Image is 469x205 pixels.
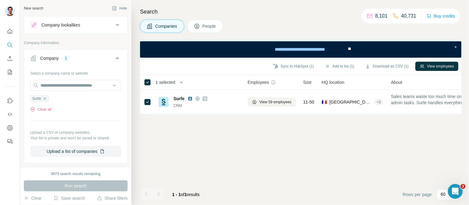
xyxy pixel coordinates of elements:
[24,51,127,68] button: Company1
[172,192,200,197] span: results
[30,146,121,157] button: Upload a list of companies
[303,79,312,85] span: Size
[181,192,185,197] span: of
[30,107,51,112] button: Clear all
[155,23,178,29] span: Companies
[461,184,466,189] span: 3
[156,79,175,85] span: 1 selected
[322,79,344,85] span: HQ location
[5,122,15,133] button: Dashboard
[24,195,41,201] button: Clear
[108,4,131,13] button: Hide
[173,96,185,102] span: Surfe
[53,195,85,201] button: Save search
[173,103,240,109] div: CRM
[361,62,413,71] button: Download as CSV (1)
[248,79,269,85] span: Employees
[32,96,41,101] span: Surfe
[427,12,455,20] button: Buy credits
[448,184,463,199] iframe: Intercom live chat
[259,99,292,105] span: View 59 employees
[185,192,187,197] span: 1
[159,97,168,107] img: Logo of Surfe
[62,55,70,61] div: 1
[375,12,388,20] p: 8,101
[5,26,15,37] button: Quick start
[30,68,121,76] div: Select a company name or website
[30,130,121,135] p: Upload a CSV of company websites.
[5,67,15,78] button: My lists
[374,99,384,105] div: + 2
[24,40,128,46] p: Company information
[41,22,80,28] div: Company lookalikes
[51,171,101,177] div: 9879 search results remaining
[401,12,416,20] p: 40,731
[303,99,314,105] span: 11-50
[188,96,193,101] img: LinkedIn logo
[321,62,359,71] button: Add to list (1)
[30,135,121,141] p: Your list is private and won't be saved or shared.
[140,41,462,58] iframe: Banner
[403,191,432,198] span: Rows per page
[172,192,181,197] span: 1 - 1
[24,18,127,32] button: Company lookalikes
[97,195,128,201] button: Share filters
[269,62,318,71] button: Sync to HubSpot (1)
[441,191,446,197] p: 60
[5,136,15,147] button: Feedback
[248,97,296,107] button: View 59 employees
[322,99,327,105] span: 🇫🇷
[330,99,372,105] span: [GEOGRAPHIC_DATA], [GEOGRAPHIC_DATA], [GEOGRAPHIC_DATA]
[5,53,15,64] button: Enrich CSV
[5,109,15,120] button: Use Surfe API
[391,79,403,85] span: About
[40,55,59,61] div: Company
[203,23,217,29] span: People
[24,6,43,11] div: New search
[416,62,458,71] button: View employees
[5,39,15,51] button: Search
[5,95,15,106] button: Use Surfe on LinkedIn
[140,7,462,16] h4: Search
[5,6,15,16] img: Avatar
